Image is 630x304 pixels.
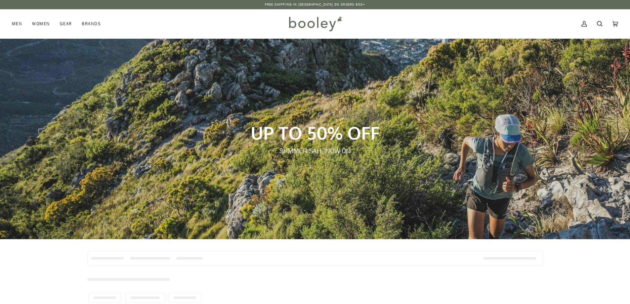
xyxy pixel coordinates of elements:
span: Gear [60,21,72,27]
a: Women [27,9,55,38]
p: SUMMER SALE NOW ON [125,146,505,156]
a: Men [12,9,27,38]
span: Brands [82,21,101,27]
p: UP TO 50% OFF [125,122,505,144]
img: Booley [286,14,344,33]
p: Free Shipping in [GEOGRAPHIC_DATA] on Orders €50+ [265,2,365,7]
a: Brands [77,9,106,38]
a: Gear [55,9,77,38]
span: Men [12,21,22,27]
span: Women [32,21,50,27]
